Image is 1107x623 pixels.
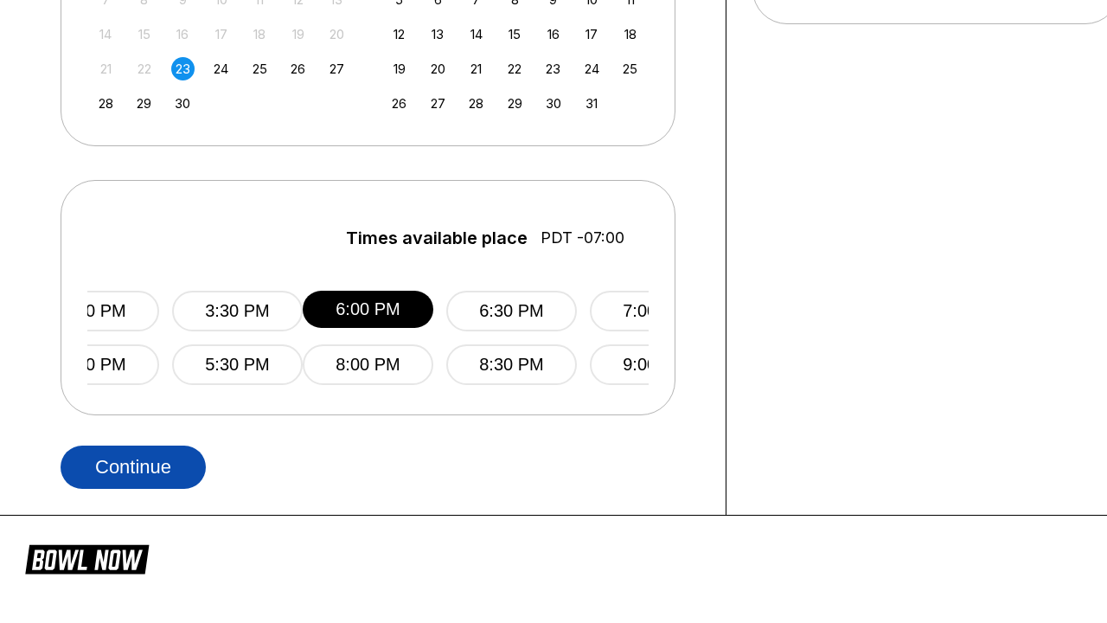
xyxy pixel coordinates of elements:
[303,291,433,328] button: 6:00 PM
[464,22,488,46] div: Choose Tuesday, October 14th, 2025
[387,92,411,115] div: Choose Sunday, October 26th, 2025
[503,92,527,115] div: Choose Wednesday, October 29th, 2025
[580,92,604,115] div: Choose Friday, October 31st, 2025
[171,22,195,46] div: Not available Tuesday, September 16th, 2025
[503,57,527,80] div: Choose Wednesday, October 22nd, 2025
[286,22,310,46] div: Not available Friday, September 19th, 2025
[387,22,411,46] div: Choose Sunday, October 12th, 2025
[303,344,433,385] button: 8:00 PM
[172,344,303,385] button: 5:30 PM
[61,446,206,489] button: Continue
[325,57,349,80] div: Choose Saturday, September 27th, 2025
[209,57,233,80] div: Choose Wednesday, September 24th, 2025
[618,22,642,46] div: Choose Saturday, October 18th, 2025
[426,22,450,46] div: Choose Monday, October 13th, 2025
[346,228,528,247] span: Times available place
[426,57,450,80] div: Choose Monday, October 20th, 2025
[171,57,195,80] div: Choose Tuesday, September 23rd, 2025
[503,22,527,46] div: Choose Wednesday, October 15th, 2025
[248,22,272,46] div: Not available Thursday, September 18th, 2025
[387,57,411,80] div: Choose Sunday, October 19th, 2025
[132,92,156,115] div: Choose Monday, September 29th, 2025
[426,92,450,115] div: Choose Monday, October 27th, 2025
[94,92,118,115] div: Choose Sunday, September 28th, 2025
[464,92,488,115] div: Choose Tuesday, October 28th, 2025
[580,57,604,80] div: Choose Friday, October 24th, 2025
[590,344,720,385] button: 9:00 PM
[132,22,156,46] div: Not available Monday, September 15th, 2025
[446,344,577,385] button: 8:30 PM
[541,57,565,80] div: Choose Thursday, October 23rd, 2025
[29,344,159,385] button: 5:00 PM
[541,92,565,115] div: Choose Thursday, October 30th, 2025
[590,291,720,331] button: 7:00 PM
[209,22,233,46] div: Not available Wednesday, September 17th, 2025
[29,291,159,331] button: 3:00 PM
[94,22,118,46] div: Not available Sunday, September 14th, 2025
[446,291,577,331] button: 6:30 PM
[94,57,118,80] div: Not available Sunday, September 21st, 2025
[464,57,488,80] div: Choose Tuesday, October 21st, 2025
[132,57,156,80] div: Not available Monday, September 22nd, 2025
[541,22,565,46] div: Choose Thursday, October 16th, 2025
[172,291,303,331] button: 3:30 PM
[248,57,272,80] div: Choose Thursday, September 25th, 2025
[618,57,642,80] div: Choose Saturday, October 25th, 2025
[325,22,349,46] div: Not available Saturday, September 20th, 2025
[286,57,310,80] div: Choose Friday, September 26th, 2025
[171,92,195,115] div: Choose Tuesday, September 30th, 2025
[541,228,624,247] span: PDT -07:00
[580,22,604,46] div: Choose Friday, October 17th, 2025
